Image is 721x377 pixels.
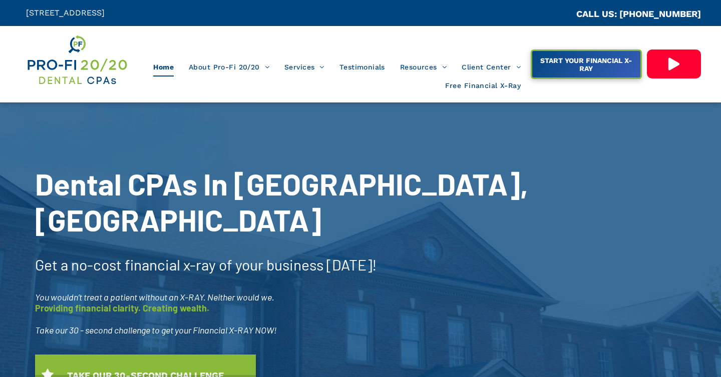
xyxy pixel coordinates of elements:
a: Resources [393,57,454,76]
span: You wouldn’t treat a patient without an X-RAY. Neither would we. [35,291,274,302]
span: Get a [35,255,68,273]
a: CALL US: [PHONE_NUMBER] [576,8,701,19]
img: Get Dental CPA Consulting, Bookkeeping, & Bank Loans [26,33,128,86]
span: no-cost financial x-ray [71,255,216,273]
span: Dental CPAs In [GEOGRAPHIC_DATA], [GEOGRAPHIC_DATA] [35,165,528,237]
a: Home [146,57,181,76]
a: About Pro-Fi 20/20 [181,57,277,76]
span: Take our 30 - second challenge to get your Financial X-RAY NOW! [35,324,277,335]
a: Services [277,57,332,76]
span: [STREET_ADDRESS] [26,8,105,17]
a: Client Center [454,57,528,76]
span: of your business [DATE]! [219,255,377,273]
a: Testimonials [332,57,393,76]
span: CA::CALLC [534,9,576,19]
span: Providing financial clarity. Creating wealth. [35,302,209,313]
span: START YOUR FINANCIAL X-RAY [533,51,639,77]
a: START YOUR FINANCIAL X-RAY [531,49,642,79]
a: Free Financial X-Ray [438,76,528,95]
